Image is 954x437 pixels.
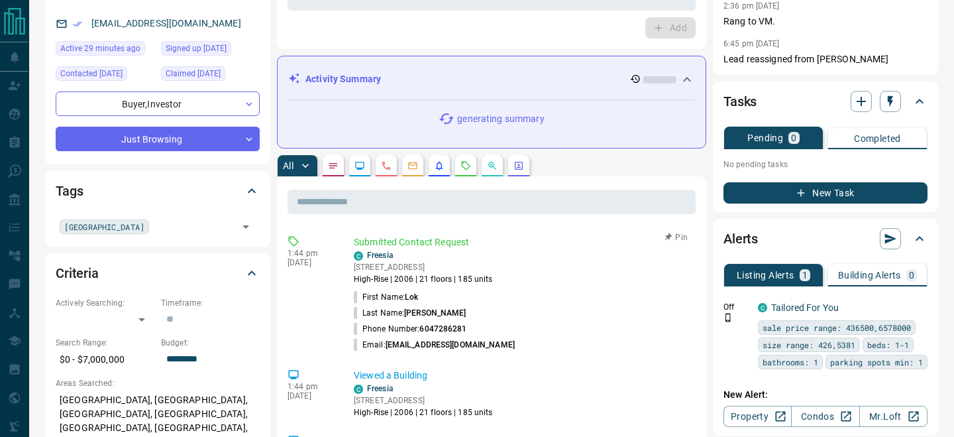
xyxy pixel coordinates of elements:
[56,66,154,85] div: Thu Dec 08 2022
[723,1,780,11] p: 2:36 pm [DATE]
[56,377,260,389] p: Areas Searched:
[909,271,914,280] p: 0
[838,271,901,280] p: Building Alerts
[723,155,927,174] p: No pending tasks
[354,369,690,383] p: Viewed a Building
[723,86,927,117] div: Tasks
[367,384,394,393] a: Freesia
[354,261,493,273] p: [STREET_ADDRESS]
[386,340,515,349] span: [EMAIL_ADDRESS][DOMAIN_NAME]
[354,235,690,249] p: Submitted Contact Request
[457,112,544,126] p: generating summary
[288,67,695,92] div: Activity Summary
[237,218,255,236] button: Open
[161,66,260,85] div: Tue May 02 2017
[305,72,381,86] p: Activity Summary
[60,42,140,55] span: Active 29 minutes ago
[513,160,524,171] svg: Agent Actions
[407,160,418,171] svg: Emails
[354,323,467,335] p: Phone Number:
[354,385,363,394] div: condos.ca
[288,391,334,401] p: [DATE]
[723,223,927,255] div: Alerts
[56,41,154,60] div: Wed Oct 15 2025
[723,228,758,249] h2: Alerts
[763,321,911,334] span: sale price range: 436500,6578000
[460,160,471,171] svg: Requests
[161,41,260,60] div: Mon May 01 2017
[354,273,493,285] p: High-Rise | 2006 | 21 floors | 185 units
[763,338,855,351] span: size range: 426,5381
[166,42,227,55] span: Signed up [DATE]
[354,291,419,303] p: First Name:
[161,297,260,309] p: Timeframe:
[771,302,839,313] a: Tailored For You
[56,349,154,371] p: $0 - $7,000,000
[354,406,493,418] p: High-Rise | 2006 | 21 floors | 185 units
[723,388,927,402] p: New Alert:
[830,355,923,369] span: parking spots min: 1
[56,297,154,309] p: Actively Searching:
[354,307,466,319] p: Last Name:
[56,257,260,289] div: Criteria
[791,133,796,143] p: 0
[723,39,780,48] p: 6:45 pm [DATE]
[73,19,82,29] svg: Email Verified
[56,263,99,284] h2: Criteria
[64,220,144,233] span: [GEOGRAPHIC_DATA]
[404,308,466,318] span: [PERSON_NAME]
[723,301,750,313] p: Off
[434,160,445,171] svg: Listing Alerts
[166,67,221,80] span: Claimed [DATE]
[723,91,757,112] h2: Tasks
[283,161,293,170] p: All
[854,134,901,143] p: Completed
[723,313,733,322] svg: Push Notification Only
[723,182,927,204] button: New Task
[328,160,339,171] svg: Notes
[60,67,123,80] span: Contacted [DATE]
[737,271,794,280] p: Listing Alerts
[405,292,418,302] span: Lok
[747,133,783,143] p: Pending
[354,339,515,351] p: Email:
[56,175,260,207] div: Tags
[354,395,493,406] p: [STREET_ADDRESS]
[381,160,392,171] svg: Calls
[288,258,334,267] p: [DATE]
[763,355,818,369] span: bathrooms: 1
[91,18,241,29] a: [EMAIL_ADDRESS][DOMAIN_NAME]
[723,15,927,29] p: Rang to VM.
[419,324,466,334] span: 6047286281
[56,92,260,116] div: Buyer , Investor
[723,406,792,427] a: Property
[758,303,767,312] div: condos.ca
[56,127,260,151] div: Just Browsing
[657,231,696,243] button: Pin
[354,251,363,261] div: condos.ca
[288,382,334,391] p: 1:44 pm
[802,271,808,280] p: 1
[56,180,83,202] h2: Tags
[161,337,260,349] p: Budget:
[354,160,365,171] svg: Lead Browsing Activity
[288,249,334,258] p: 1:44 pm
[723,52,927,66] p: Lead reassigned from [PERSON_NAME]
[367,251,394,260] a: Freesia
[56,337,154,349] p: Search Range:
[487,160,498,171] svg: Opportunities
[867,338,909,351] span: beds: 1-1
[859,406,927,427] a: Mr.Loft
[791,406,859,427] a: Condos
